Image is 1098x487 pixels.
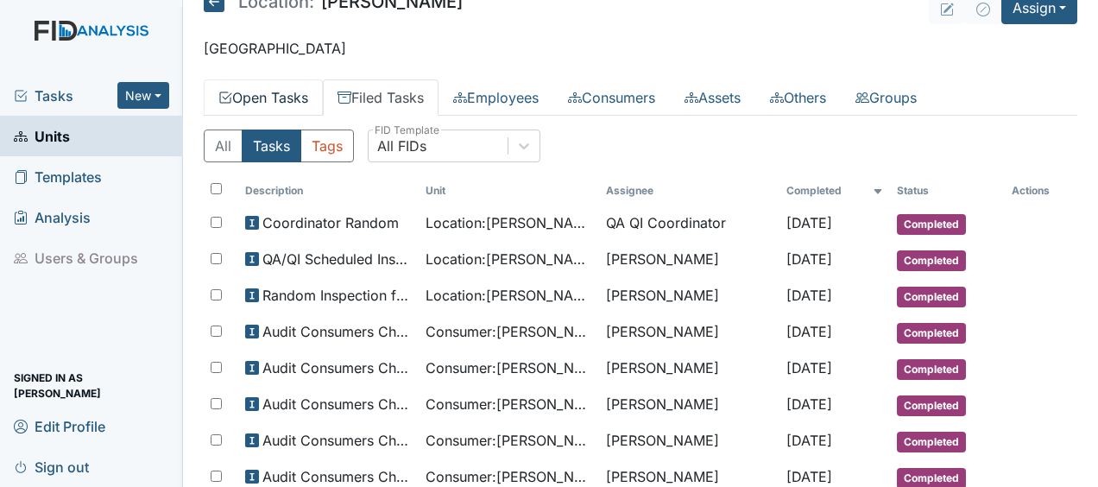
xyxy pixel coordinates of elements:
[439,79,553,116] a: Employees
[262,321,412,342] span: Audit Consumers Charts
[779,176,890,206] th: Toggle SortBy
[300,130,354,162] button: Tags
[14,453,89,480] span: Sign out
[897,395,966,416] span: Completed
[14,204,91,231] span: Analysis
[262,357,412,378] span: Audit Consumers Charts
[670,79,755,116] a: Assets
[786,287,832,304] span: [DATE]
[599,206,779,242] td: QA QI Coordinator
[204,130,243,162] button: All
[323,79,439,116] a: Filed Tasks
[599,176,779,206] th: Assignee
[262,430,412,451] span: Audit Consumers Charts
[599,242,779,278] td: [PERSON_NAME]
[897,287,966,307] span: Completed
[841,79,931,116] a: Groups
[426,212,592,233] span: Location : [PERSON_NAME]
[890,176,1006,206] th: Toggle SortBy
[897,432,966,452] span: Completed
[426,430,592,451] span: Consumer : [PERSON_NAME][GEOGRAPHIC_DATA]
[14,85,117,106] a: Tasks
[897,250,966,271] span: Completed
[786,395,832,413] span: [DATE]
[786,323,832,340] span: [DATE]
[204,79,323,116] a: Open Tasks
[897,323,966,344] span: Completed
[599,423,779,459] td: [PERSON_NAME]
[786,359,832,376] span: [DATE]
[262,212,399,233] span: Coordinator Random
[897,214,966,235] span: Completed
[262,285,412,306] span: Random Inspection for AM
[262,394,412,414] span: Audit Consumers Charts
[755,79,841,116] a: Others
[599,314,779,351] td: [PERSON_NAME]
[1005,176,1077,206] th: Actions
[211,183,222,194] input: Toggle All Rows Selected
[14,372,169,399] span: Signed in as [PERSON_NAME]
[14,123,70,149] span: Units
[419,176,599,206] th: Toggle SortBy
[426,394,592,414] span: Consumer : [PERSON_NAME]
[599,278,779,314] td: [PERSON_NAME]
[786,432,832,449] span: [DATE]
[262,249,412,269] span: QA/QI Scheduled Inspection
[897,359,966,380] span: Completed
[242,130,301,162] button: Tasks
[14,163,102,190] span: Templates
[238,176,419,206] th: Toggle SortBy
[786,214,832,231] span: [DATE]
[426,357,592,378] span: Consumer : [PERSON_NAME]
[426,249,592,269] span: Location : [PERSON_NAME]
[14,413,105,440] span: Edit Profile
[377,136,426,156] div: All FIDs
[262,466,412,487] span: Audit Consumers Charts
[786,468,832,485] span: [DATE]
[426,285,592,306] span: Location : [PERSON_NAME]
[786,250,832,268] span: [DATE]
[426,321,592,342] span: Consumer : [PERSON_NAME]
[426,466,592,487] span: Consumer : [PERSON_NAME]
[599,387,779,423] td: [PERSON_NAME]
[553,79,670,116] a: Consumers
[117,82,169,109] button: New
[204,130,354,162] div: Type filter
[599,351,779,387] td: [PERSON_NAME]
[204,38,1077,59] p: [GEOGRAPHIC_DATA]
